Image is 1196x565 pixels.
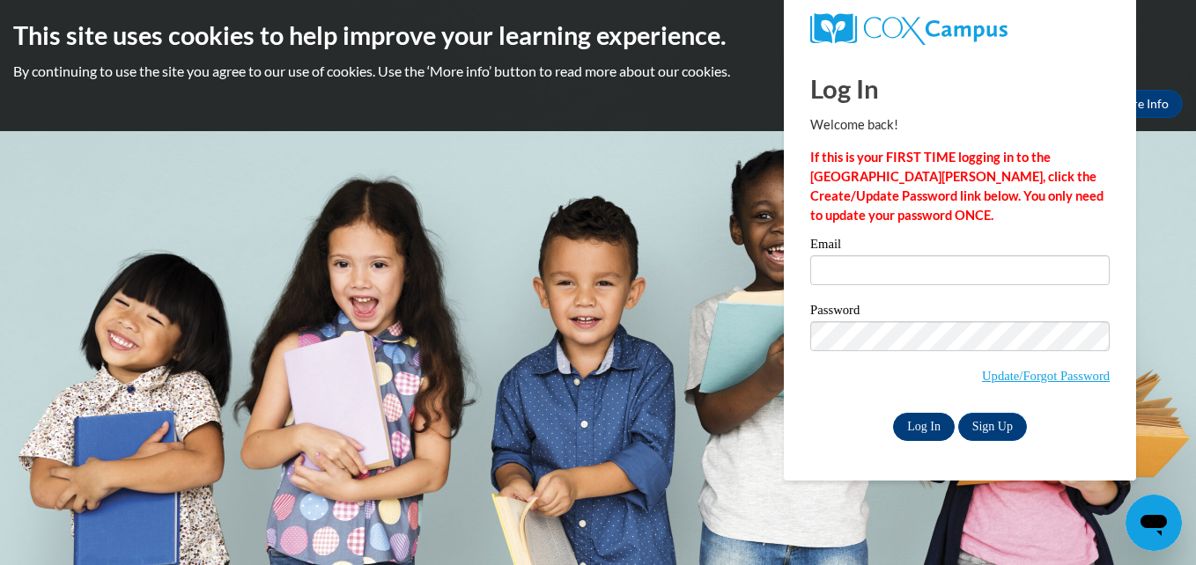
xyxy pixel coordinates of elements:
a: COX Campus [810,13,1110,45]
p: By continuing to use the site you agree to our use of cookies. Use the ‘More info’ button to read... [13,62,1183,81]
p: Welcome back! [810,115,1110,135]
label: Password [810,304,1110,321]
a: More Info [1100,90,1183,118]
input: Log In [893,413,955,441]
img: COX Campus [810,13,1008,45]
a: Update/Forgot Password [982,369,1110,383]
label: Email [810,238,1110,255]
h1: Log In [810,70,1110,106]
h2: This site uses cookies to help improve your learning experience. [13,18,1183,53]
strong: If this is your FIRST TIME logging in to the [GEOGRAPHIC_DATA][PERSON_NAME], click the Create/Upd... [810,150,1104,223]
iframe: Button to launch messaging window [1126,495,1182,551]
a: Sign Up [958,413,1027,441]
